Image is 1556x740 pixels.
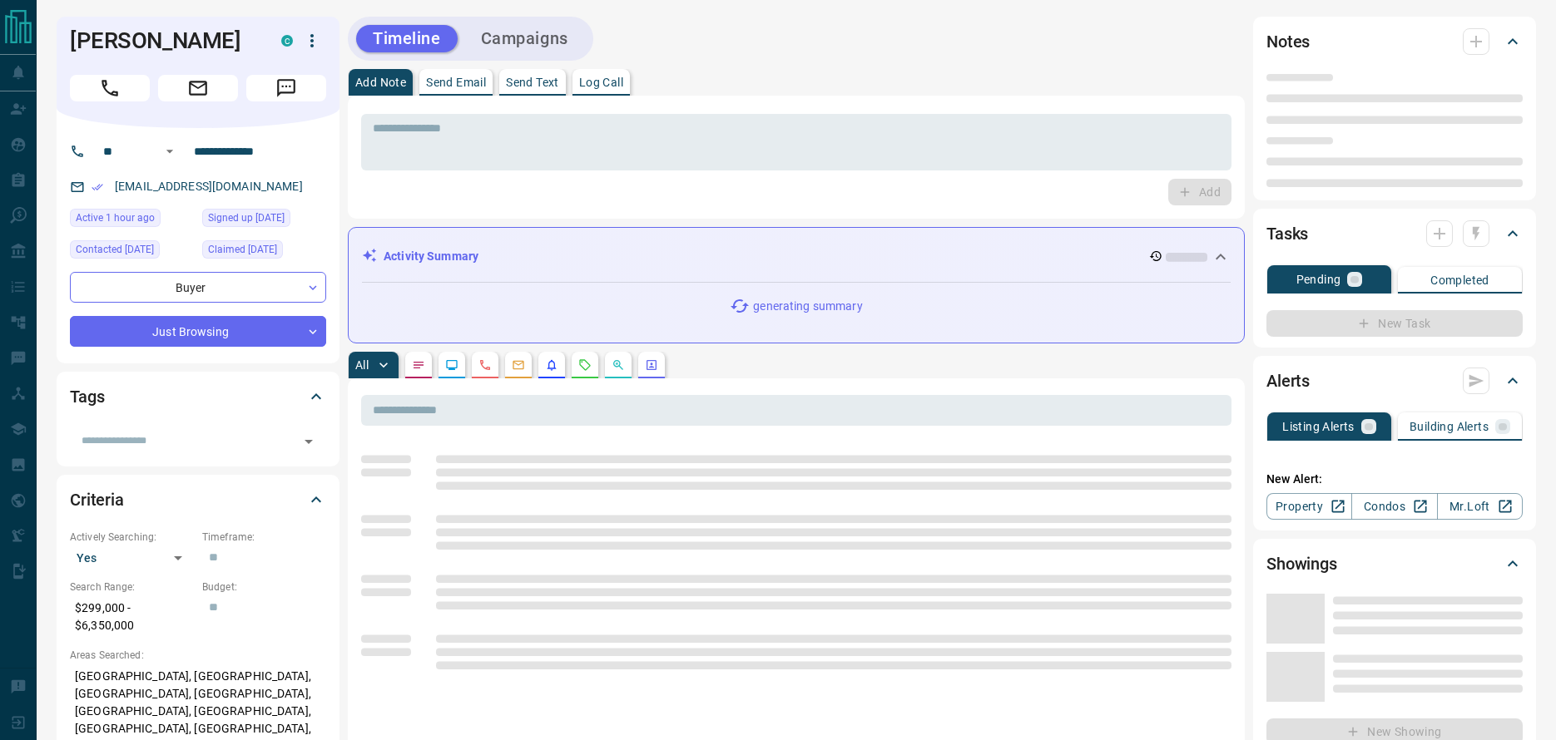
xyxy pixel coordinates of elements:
[1266,471,1523,488] p: New Alert:
[281,35,293,47] div: condos.ca
[70,383,104,410] h2: Tags
[70,545,194,571] div: Yes
[1266,220,1308,247] h2: Tasks
[1266,493,1352,520] a: Property
[545,358,558,372] svg: Listing Alerts
[70,486,124,513] h2: Criteria
[76,241,154,258] span: Contacted [DATE]
[362,241,1231,272] div: Activity Summary
[1266,22,1523,62] div: Notes
[578,358,592,372] svg: Requests
[160,141,180,161] button: Open
[355,359,369,371] p: All
[76,210,155,226] span: Active 1 hour ago
[1430,274,1489,286] p: Completed
[579,76,623,88] p: Log Call
[70,480,326,520] div: Criteria
[70,272,326,303] div: Buyer
[70,580,194,594] p: Search Range:
[1266,214,1523,254] div: Tasks
[70,594,194,639] p: $299,000 - $6,350,000
[612,358,625,372] svg: Opportunities
[1282,421,1355,432] p: Listing Alerts
[92,181,103,193] svg: Email Verified
[464,25,585,52] button: Campaigns
[70,75,150,101] span: Call
[70,27,256,54] h1: [PERSON_NAME]
[208,210,285,226] span: Signed up [DATE]
[1410,421,1489,432] p: Building Alerts
[645,358,658,372] svg: Agent Actions
[1266,361,1523,401] div: Alerts
[115,180,303,193] a: [EMAIL_ADDRESS][DOMAIN_NAME]
[1266,368,1310,394] h2: Alerts
[1296,274,1341,285] p: Pending
[158,75,238,101] span: Email
[202,580,326,594] p: Budget:
[1266,544,1523,584] div: Showings
[202,240,326,264] div: Sun Jul 06 2025
[445,358,458,372] svg: Lead Browsing Activity
[356,25,458,52] button: Timeline
[478,358,492,372] svg: Calls
[384,248,478,265] p: Activity Summary
[202,209,326,232] div: Sun Jul 06 2025
[1266,550,1337,577] h2: Showings
[246,75,326,101] span: Message
[412,358,425,372] svg: Notes
[355,76,406,88] p: Add Note
[1351,493,1437,520] a: Condos
[70,377,326,417] div: Tags
[753,298,862,315] p: generating summary
[297,430,320,453] button: Open
[512,358,525,372] svg: Emails
[426,76,486,88] p: Send Email
[70,648,326,663] p: Areas Searched:
[70,209,194,232] div: Mon Oct 13 2025
[1437,493,1523,520] a: Mr.Loft
[70,530,194,545] p: Actively Searching:
[70,240,194,264] div: Wed Aug 20 2025
[1266,28,1310,55] h2: Notes
[70,316,326,347] div: Just Browsing
[202,530,326,545] p: Timeframe:
[506,76,559,88] p: Send Text
[208,241,277,258] span: Claimed [DATE]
